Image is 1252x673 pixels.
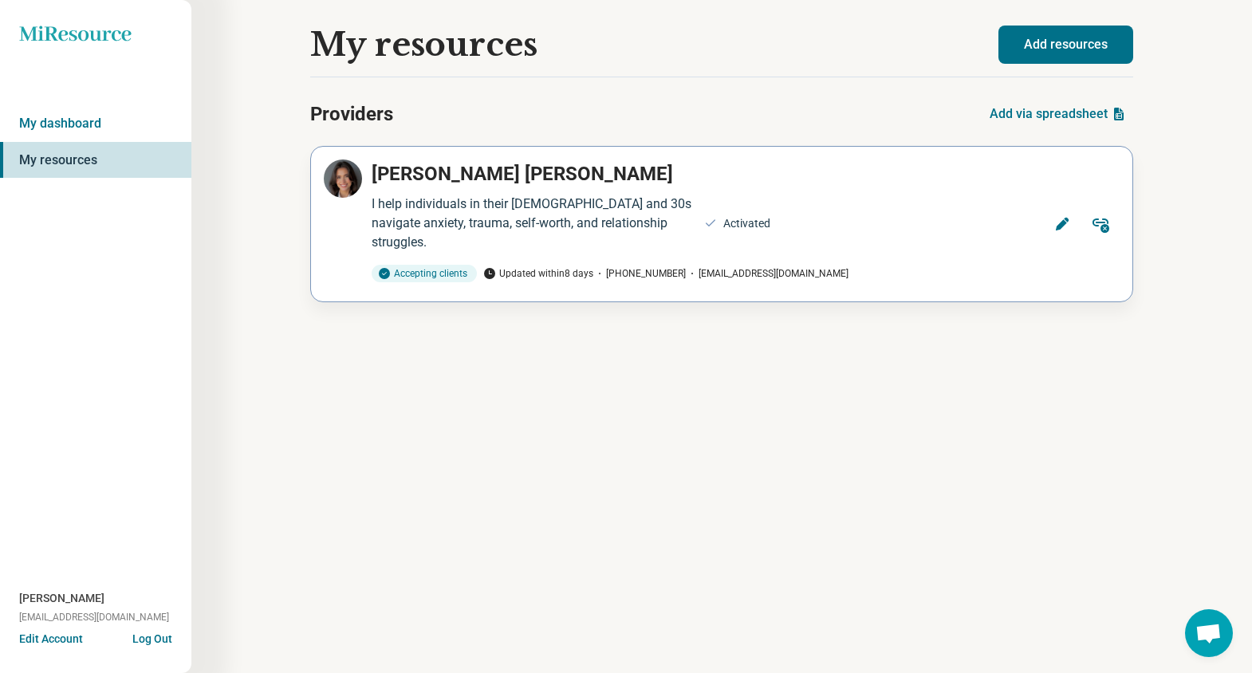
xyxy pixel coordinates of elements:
span: Updated within 8 days [483,266,593,281]
p: [PERSON_NAME] [PERSON_NAME] [372,159,673,188]
div: Activated [723,215,770,232]
h1: My resources [310,26,537,63]
button: Log Out [132,631,172,643]
span: [EMAIL_ADDRESS][DOMAIN_NAME] [686,266,848,281]
div: I help individuals in their [DEMOGRAPHIC_DATA] and 30s navigate anxiety, trauma, self-worth, and ... [372,195,695,252]
button: Edit Account [19,631,83,647]
span: [EMAIL_ADDRESS][DOMAIN_NAME] [19,610,169,624]
span: [PERSON_NAME] [19,590,104,607]
button: Add via spreadsheet [983,95,1133,133]
button: Add resources [998,26,1133,64]
span: [PHONE_NUMBER] [593,266,686,281]
h2: Providers [310,100,393,128]
div: Accepting clients [372,265,477,282]
a: Open chat [1185,609,1233,657]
